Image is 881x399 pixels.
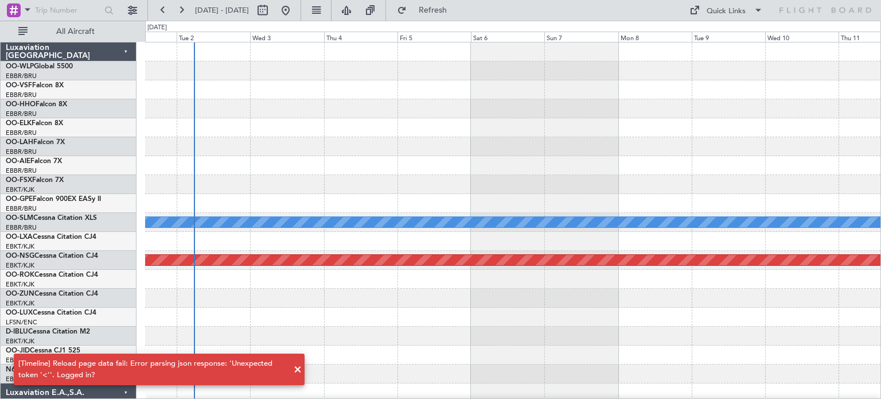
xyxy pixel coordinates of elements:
[6,261,34,270] a: EBKT/KJK
[6,196,33,203] span: OO-GPE
[6,253,34,259] span: OO-NSG
[6,290,98,297] a: OO-ZUNCessna Citation CJ4
[6,91,37,99] a: EBBR/BRU
[6,101,67,108] a: OO-HHOFalcon 8X
[409,6,457,14] span: Refresh
[6,72,37,80] a: EBBR/BRU
[6,234,96,241] a: OO-LXACessna Citation CJ4
[692,32,765,42] div: Tue 9
[6,82,64,89] a: OO-VSFFalcon 8X
[6,82,32,89] span: OO-VSF
[684,1,769,20] button: Quick Links
[147,23,167,33] div: [DATE]
[6,318,37,327] a: LFSN/ENC
[471,32,544,42] div: Sat 6
[6,223,37,232] a: EBBR/BRU
[6,110,37,118] a: EBBR/BRU
[6,120,32,127] span: OO-ELK
[6,129,37,137] a: EBBR/BRU
[397,32,471,42] div: Fri 5
[35,2,101,19] input: Trip Number
[6,280,34,289] a: EBKT/KJK
[250,32,323,42] div: Wed 3
[6,148,37,156] a: EBBR/BRU
[6,328,28,335] span: D-IBLU
[6,177,64,184] a: OO-FSXFalcon 7X
[707,6,746,17] div: Quick Links
[324,32,397,42] div: Thu 4
[6,242,34,251] a: EBKT/KJK
[6,139,33,146] span: OO-LAH
[18,358,287,381] div: [Timeline] Reload page data fail: Error parsing json response: 'Unexpected token '<''. Logged in?
[618,32,692,42] div: Mon 8
[6,234,33,241] span: OO-LXA
[6,196,101,203] a: OO-GPEFalcon 900EX EASy II
[6,177,32,184] span: OO-FSX
[6,63,73,70] a: OO-WLPGlobal 5500
[6,272,98,278] a: OO-ROKCessna Citation CJ4
[6,215,97,222] a: OO-SLMCessna Citation XLS
[6,309,33,316] span: OO-LUX
[6,120,63,127] a: OO-ELKFalcon 8X
[392,1,461,20] button: Refresh
[6,215,33,222] span: OO-SLM
[6,204,37,213] a: EBBR/BRU
[544,32,618,42] div: Sun 7
[6,139,65,146] a: OO-LAHFalcon 7X
[6,299,34,308] a: EBKT/KJK
[6,158,30,165] span: OO-AIE
[6,328,90,335] a: D-IBLUCessna Citation M2
[195,5,249,16] span: [DATE] - [DATE]
[6,101,36,108] span: OO-HHO
[6,337,34,346] a: EBKT/KJK
[6,309,96,316] a: OO-LUXCessna Citation CJ4
[13,22,124,41] button: All Aircraft
[6,272,34,278] span: OO-ROK
[6,166,37,175] a: EBBR/BRU
[6,158,62,165] a: OO-AIEFalcon 7X
[6,185,34,194] a: EBKT/KJK
[6,63,34,70] span: OO-WLP
[30,28,121,36] span: All Aircraft
[6,290,34,297] span: OO-ZUN
[765,32,839,42] div: Wed 10
[177,32,250,42] div: Tue 2
[6,253,98,259] a: OO-NSGCessna Citation CJ4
